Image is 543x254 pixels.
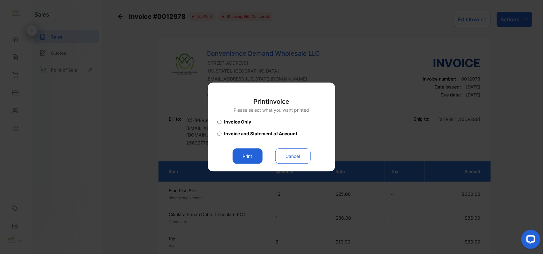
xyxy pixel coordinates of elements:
[275,149,311,164] button: Cancel
[516,227,543,254] iframe: LiveChat chat widget
[234,107,309,114] p: Please select what you want printed
[224,131,297,137] span: Invoice and Statement of Account
[234,97,309,107] p: Print Invoice
[224,119,251,125] span: Invoice Only
[233,149,263,164] button: Print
